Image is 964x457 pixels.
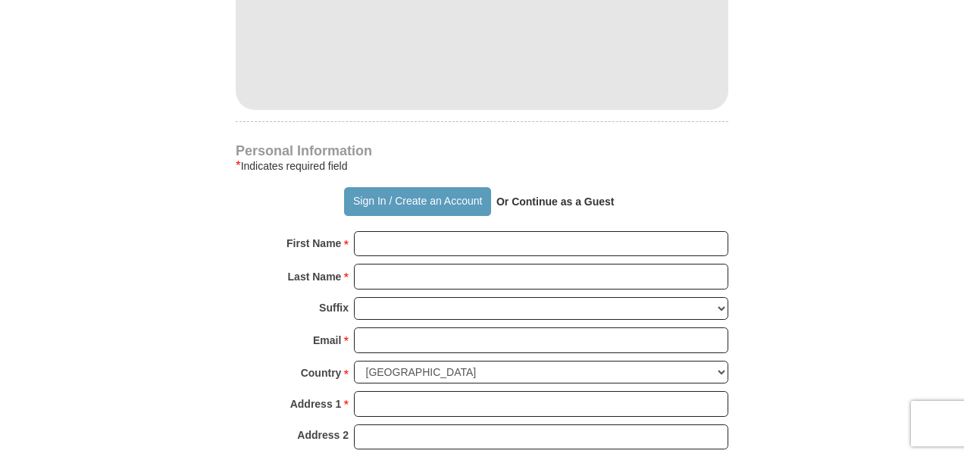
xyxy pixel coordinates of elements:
[288,266,342,287] strong: Last Name
[319,297,349,318] strong: Suffix
[286,233,341,254] strong: First Name
[236,145,728,157] h4: Personal Information
[344,187,490,216] button: Sign In / Create an Account
[236,157,728,175] div: Indicates required field
[290,393,342,415] strong: Address 1
[297,424,349,446] strong: Address 2
[301,362,342,383] strong: Country
[313,330,341,351] strong: Email
[496,196,615,208] strong: Or Continue as a Guest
